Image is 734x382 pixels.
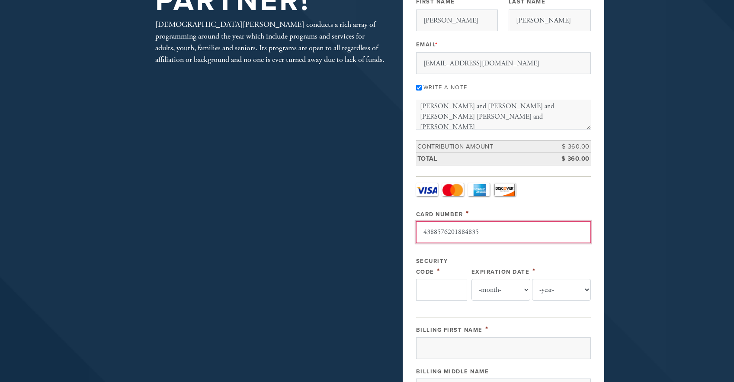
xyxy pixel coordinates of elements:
label: Write a note [423,84,468,91]
select: Expiration Date month [471,279,530,301]
a: Discover [494,183,516,196]
label: Billing First Name [416,327,483,333]
span: This field is required. [435,41,438,48]
span: This field is required. [437,266,440,276]
td: Total [416,153,552,165]
td: Contribution Amount [416,140,552,153]
label: Security Code [416,258,448,275]
label: Card Number [416,211,463,218]
a: Amex [468,183,490,196]
span: This field is required. [485,324,489,334]
label: Email [416,41,438,49]
td: $ 360.00 [552,140,591,153]
a: Visa [416,183,438,196]
label: Billing Middle Name [416,368,489,375]
td: $ 360.00 [552,153,591,165]
a: MasterCard [442,183,464,196]
span: This field is required. [466,209,469,218]
span: This field is required. [532,266,536,276]
select: Expiration Date year [532,279,591,301]
label: Expiration Date [471,269,530,275]
div: [DEMOGRAPHIC_DATA][PERSON_NAME] conducts a rich array of programming around the year which includ... [155,19,385,65]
